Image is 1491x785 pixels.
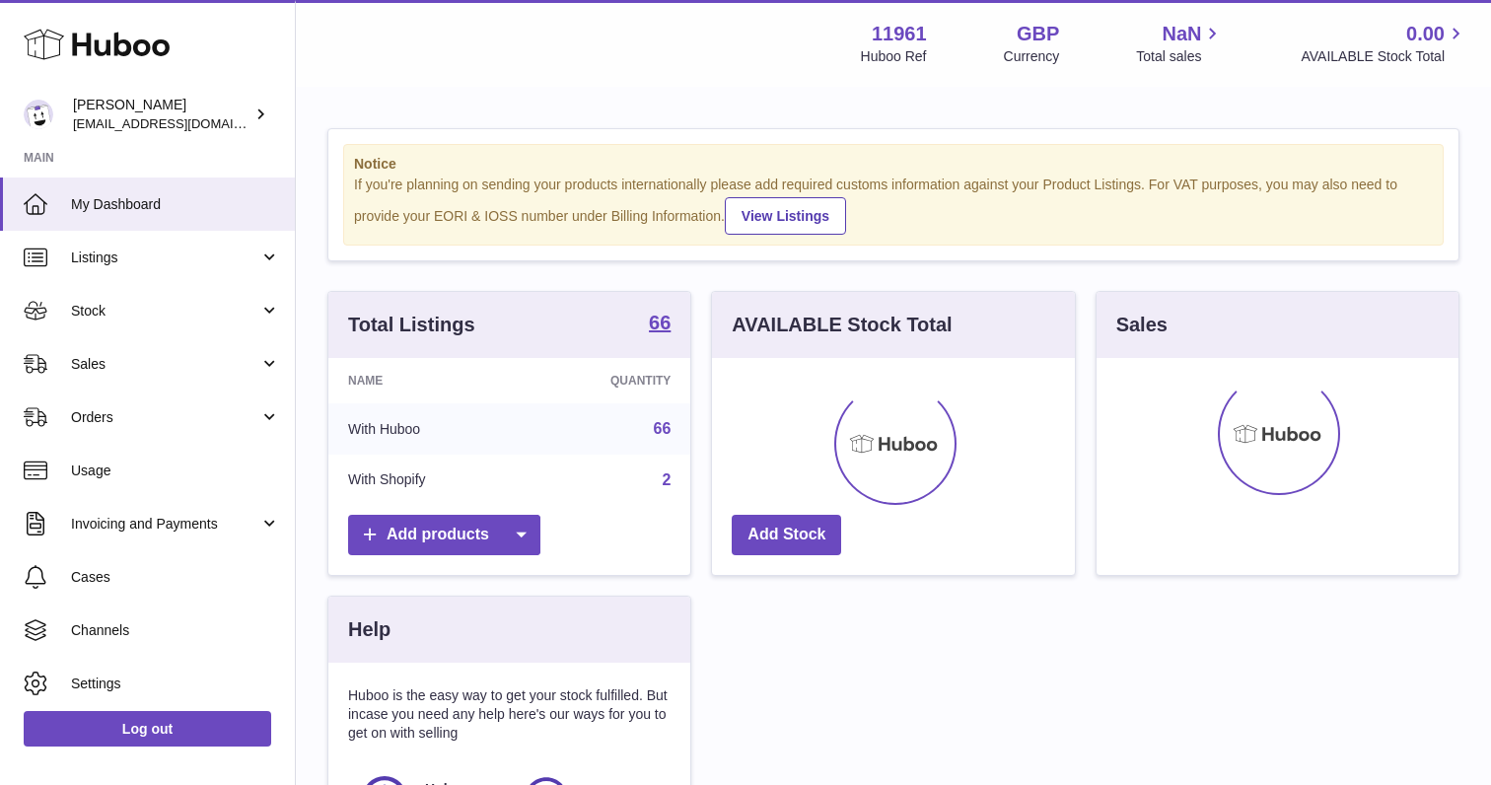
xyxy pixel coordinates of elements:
[73,96,250,133] div: [PERSON_NAME]
[1406,21,1445,47] span: 0.00
[24,100,53,129] img: internalAdmin-11961@internal.huboo.com
[861,47,927,66] div: Huboo Ref
[1136,21,1224,66] a: NaN Total sales
[354,155,1433,174] strong: Notice
[328,358,524,403] th: Name
[654,420,672,437] a: 66
[732,515,841,555] a: Add Stock
[71,355,259,374] span: Sales
[732,312,952,338] h3: AVAILABLE Stock Total
[71,302,259,321] span: Stock
[649,313,671,336] a: 66
[1301,47,1467,66] span: AVAILABLE Stock Total
[71,462,280,480] span: Usage
[71,621,280,640] span: Channels
[725,197,846,235] a: View Listings
[71,408,259,427] span: Orders
[71,515,259,534] span: Invoicing and Payments
[1301,21,1467,66] a: 0.00 AVAILABLE Stock Total
[1162,21,1201,47] span: NaN
[524,358,690,403] th: Quantity
[1116,312,1168,338] h3: Sales
[71,568,280,587] span: Cases
[73,115,290,131] span: [EMAIL_ADDRESS][DOMAIN_NAME]
[348,686,671,743] p: Huboo is the easy way to get your stock fulfilled. But incase you need any help here's our ways f...
[328,455,524,506] td: With Shopify
[328,403,524,455] td: With Huboo
[649,313,671,332] strong: 66
[1017,21,1059,47] strong: GBP
[24,711,271,747] a: Log out
[872,21,927,47] strong: 11961
[348,515,540,555] a: Add products
[348,616,390,643] h3: Help
[662,471,671,488] a: 2
[348,312,475,338] h3: Total Listings
[71,195,280,214] span: My Dashboard
[1004,47,1060,66] div: Currency
[354,176,1433,235] div: If you're planning on sending your products internationally please add required customs informati...
[71,675,280,693] span: Settings
[71,249,259,267] span: Listings
[1136,47,1224,66] span: Total sales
